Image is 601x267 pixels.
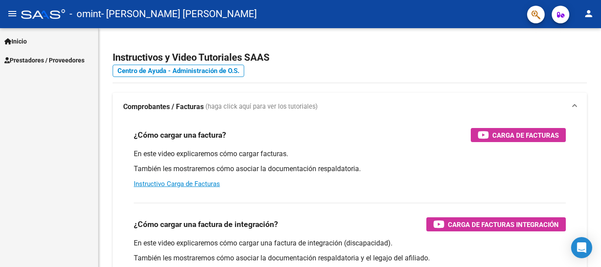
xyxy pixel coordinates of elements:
h3: ¿Cómo cargar una factura? [134,129,226,141]
strong: Comprobantes / Facturas [123,102,204,112]
span: - omint [70,4,101,24]
span: Inicio [4,37,27,46]
button: Carga de Facturas Integración [426,217,566,231]
p: También les mostraremos cómo asociar la documentación respaldatoria. [134,164,566,174]
mat-expansion-panel-header: Comprobantes / Facturas (haga click aquí para ver los tutoriales) [113,93,587,121]
span: Carga de Facturas [492,130,559,141]
span: (haga click aquí para ver los tutoriales) [205,102,318,112]
h2: Instructivos y Video Tutoriales SAAS [113,49,587,66]
p: En este video explicaremos cómo cargar una factura de integración (discapacidad). [134,238,566,248]
a: Instructivo Carga de Facturas [134,180,220,188]
button: Carga de Facturas [471,128,566,142]
span: - [PERSON_NAME] [PERSON_NAME] [101,4,257,24]
span: Prestadores / Proveedores [4,55,84,65]
h3: ¿Cómo cargar una factura de integración? [134,218,278,230]
mat-icon: person [583,8,594,19]
p: También les mostraremos cómo asociar la documentación respaldatoria y el legajo del afiliado. [134,253,566,263]
div: Open Intercom Messenger [571,237,592,258]
mat-icon: menu [7,8,18,19]
a: Centro de Ayuda - Administración de O.S. [113,65,244,77]
span: Carga de Facturas Integración [448,219,559,230]
p: En este video explicaremos cómo cargar facturas. [134,149,566,159]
